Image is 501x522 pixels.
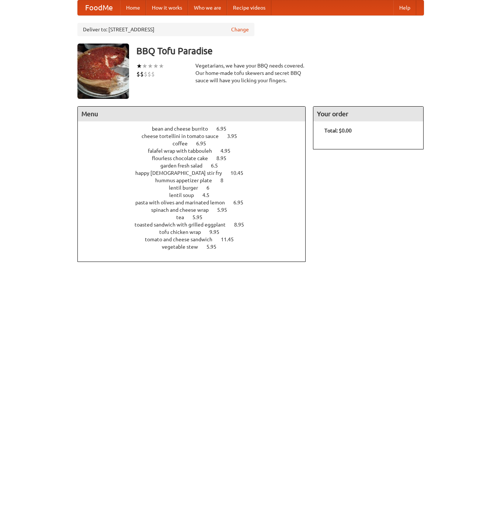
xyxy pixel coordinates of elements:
[135,200,257,205] a: pasta with olives and marinated lemon 6.95
[135,170,229,176] span: happy [DEMOGRAPHIC_DATA] stir fry
[206,244,224,250] span: 5.95
[77,44,129,99] img: angular.jpg
[192,214,210,220] span: 5.95
[202,192,217,198] span: 4.5
[140,70,144,78] li: $
[231,26,249,33] a: Change
[142,62,147,70] li: ★
[147,62,153,70] li: ★
[162,244,205,250] span: vegetable stew
[155,177,237,183] a: hummus appetizer plate 8
[147,70,151,78] li: $
[176,214,191,220] span: tea
[152,126,215,132] span: bean and cheese burrito
[162,244,230,250] a: vegetable stew 5.95
[313,107,423,121] h4: Your order
[136,62,142,70] li: ★
[135,170,257,176] a: happy [DEMOGRAPHIC_DATA] stir fry 10.45
[211,163,225,169] span: 6.5
[77,23,254,36] div: Deliver to: [STREET_ADDRESS]
[148,148,219,154] span: falafel wrap with tabbouleh
[135,222,233,228] span: toasted sandwich with grilled eggplant
[136,70,140,78] li: $
[169,192,201,198] span: lentil soup
[195,62,306,84] div: Vegetarians, we have your BBQ needs covered. Our home-made tofu skewers and secret BBQ sauce will...
[136,44,424,58] h3: BBQ Tofu Paradise
[144,70,147,78] li: $
[169,185,223,191] a: lentil burger 6
[153,62,159,70] li: ★
[206,185,217,191] span: 6
[159,62,164,70] li: ★
[169,192,223,198] a: lentil soup 4.5
[169,185,205,191] span: lentil burger
[234,222,251,228] span: 8.95
[173,141,195,146] span: coffee
[160,163,232,169] a: garden fresh salad 6.5
[148,148,244,154] a: falafel wrap with tabbouleh 4.95
[145,236,247,242] a: tomato and cheese sandwich 11.45
[145,236,220,242] span: tomato and cheese sandwich
[159,229,233,235] a: tofu chicken wrap 9.95
[151,207,216,213] span: spinach and cheese wrap
[135,222,258,228] a: toasted sandwich with grilled eggplant 8.95
[220,148,238,154] span: 4.95
[152,126,240,132] a: bean and cheese burrito 6.95
[230,170,251,176] span: 10.45
[152,155,240,161] a: flourless chocolate cake 8.95
[217,207,234,213] span: 5.95
[216,126,234,132] span: 6.95
[159,229,208,235] span: tofu chicken wrap
[151,207,241,213] a: spinach and cheese wrap 5.95
[188,0,227,15] a: Who we are
[78,0,120,15] a: FoodMe
[221,236,241,242] span: 11.45
[227,0,271,15] a: Recipe videos
[155,177,219,183] span: hummus appetizer plate
[173,141,220,146] a: coffee 6.95
[78,107,306,121] h4: Menu
[324,128,352,134] b: Total: $0.00
[135,200,232,205] span: pasta with olives and marinated lemon
[220,177,231,183] span: 8
[196,141,213,146] span: 6.95
[216,155,234,161] span: 8.95
[120,0,146,15] a: Home
[393,0,416,15] a: Help
[152,155,215,161] span: flourless chocolate cake
[151,70,155,78] li: $
[142,133,226,139] span: cheese tortellini in tomato sauce
[209,229,227,235] span: 9.95
[227,133,244,139] span: 3.95
[160,163,210,169] span: garden fresh salad
[146,0,188,15] a: How it works
[142,133,251,139] a: cheese tortellini in tomato sauce 3.95
[176,214,216,220] a: tea 5.95
[233,200,251,205] span: 6.95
